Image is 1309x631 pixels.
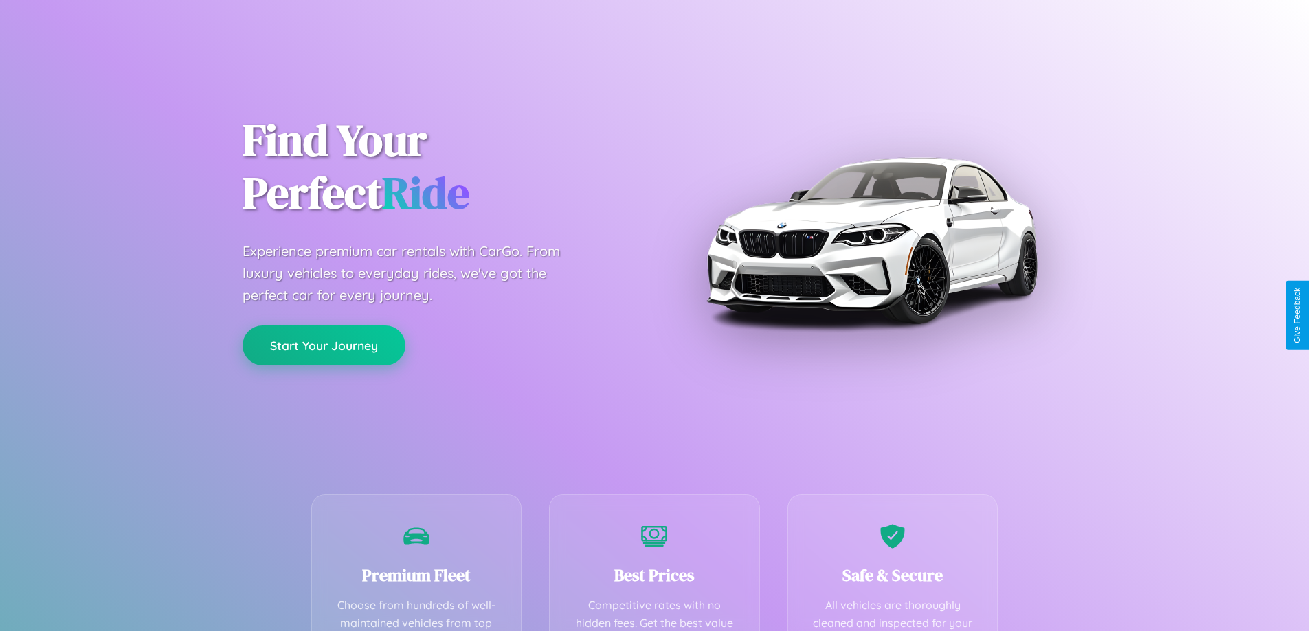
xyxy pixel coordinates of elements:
h3: Best Prices [570,564,739,586]
span: Ride [382,163,469,222]
h1: Find Your Perfect [243,114,634,220]
img: Premium BMW car rental vehicle [700,69,1043,412]
button: Start Your Journey [243,325,405,365]
h3: Safe & Secure [809,564,977,586]
h3: Premium Fleet [333,564,501,586]
div: Give Feedback [1293,288,1302,343]
p: Experience premium car rentals with CarGo. From luxury vehicles to everyday rides, we've got the ... [243,240,586,306]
